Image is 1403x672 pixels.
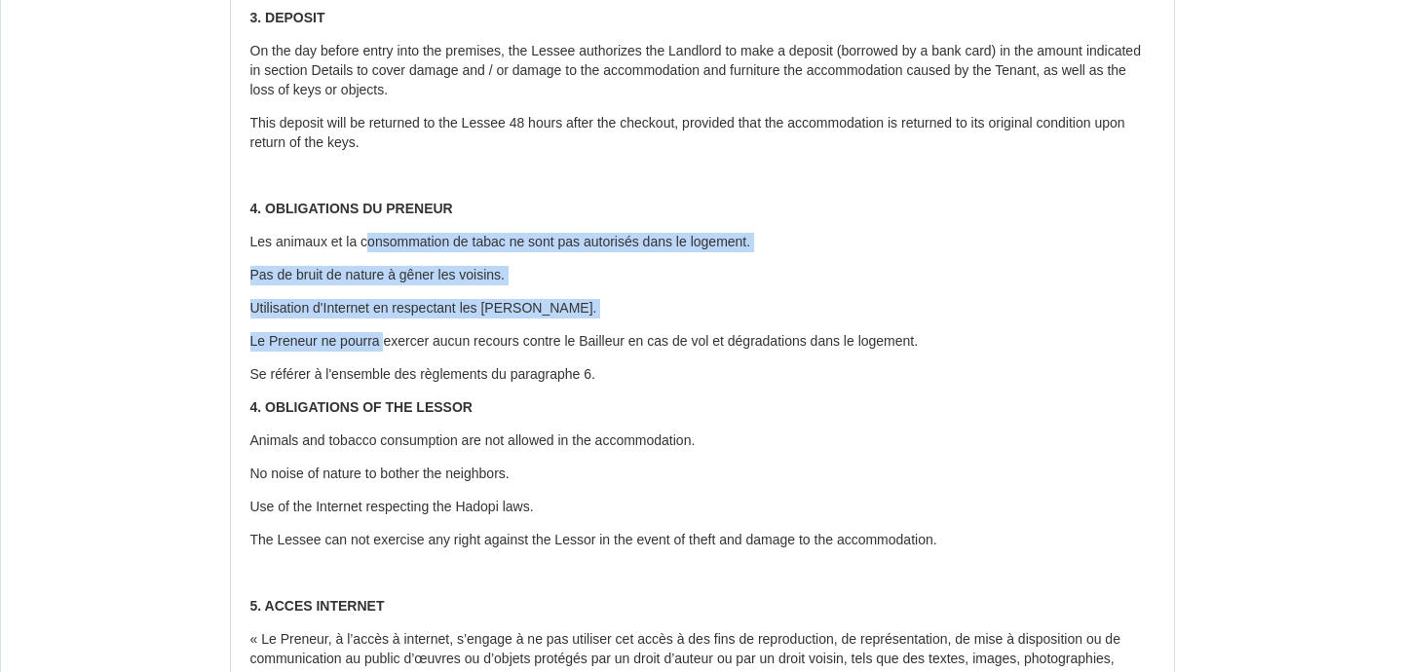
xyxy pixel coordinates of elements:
strong: 4. OBLIGATIONS DU PRENEUR [250,201,453,216]
p: Utilisation d'Internet en respectant les [PERSON_NAME]. [250,299,1155,318]
p: Use of the Internet respecting the Hadopi laws. [250,498,1155,517]
p: Les animaux et la consommation de tabac ne sont pas autorisés dans le logement. [250,233,1155,252]
p: Le Preneur ne pourra exercer aucun recours contre le Bailleur en cas de vol et dégradations dans ... [250,332,1155,352]
p: Pas de bruit de nature à gêner les voisins. [250,266,1155,285]
p: Animals and tobacco consumption are not allowed in the accommodation. [250,431,1155,451]
strong: 3. DEPOSIT [250,10,325,25]
p: The Lessee can not exercise any right against the Lessor in the event of theft and damage to the ... [250,531,1155,550]
p: Se référer à l'ensemble des règlements du paragraphe 6. [250,365,1155,385]
p: On the day before entry into the premises, the Lessee authorizes the Landlord to make a deposit (... [250,42,1155,100]
strong: 4. OBLIGATIONS OF THE LESSOR [250,399,473,415]
p: This deposit will be returned to the Lessee 48 hours after the checkout, provided that the accomm... [250,114,1155,153]
strong: 5. ACCES INTERNET [250,598,385,614]
p: No noise of nature to bother the neighbors. [250,465,1155,484]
